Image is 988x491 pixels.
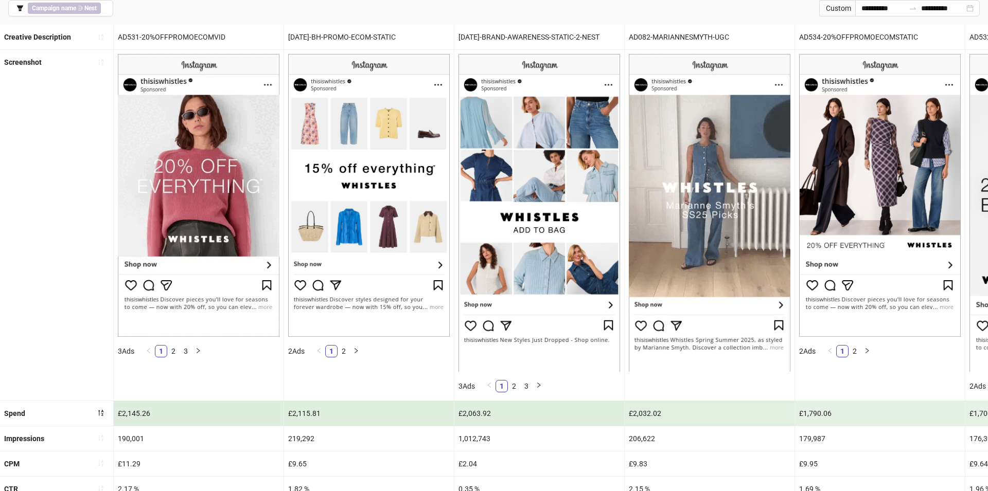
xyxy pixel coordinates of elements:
button: right [350,345,362,357]
span: sort-descending [97,409,104,416]
button: left [824,345,836,357]
li: Next Page [533,380,545,392]
span: sort-ascending [97,59,104,66]
li: 2 [508,380,520,392]
span: sort-ascending [97,434,104,442]
li: 3 [180,345,192,357]
div: £1,790.06 [795,401,965,426]
li: Previous Page [313,345,325,357]
a: 1 [155,345,167,357]
div: £2,063.92 [454,401,624,426]
li: Next Page [350,345,362,357]
a: 2 [849,345,860,357]
li: Previous Page [143,345,155,357]
li: 1 [496,380,508,392]
b: Spend [4,409,25,417]
div: AD534-20%OFFPROMOECOMSTATIC [795,25,965,49]
div: [DATE]-BRAND-AWARENESS-STATIC-2-NEST [454,25,624,49]
li: 1 [155,345,167,357]
span: to [909,4,917,12]
button: right [192,345,204,357]
span: left [316,348,322,354]
a: 1 [837,345,848,357]
span: ∋ [28,3,101,14]
img: Screenshot 6906561045531 [118,54,279,337]
div: AD082-MARIANNESMYTH-UGC [625,25,795,49]
b: Impressions [4,434,44,443]
b: Campaign name [32,5,76,12]
span: 2 Ads [969,382,986,390]
img: Screenshot 6906651679131 [799,54,961,337]
b: CPM [4,460,20,468]
div: 206,622 [625,426,795,451]
button: left [313,345,325,357]
li: Previous Page [824,345,836,357]
div: £9.65 [284,451,454,476]
a: 3 [521,380,532,392]
div: [DATE]-BH-PROMO-ECOM-STATIC [284,25,454,49]
div: £2,115.81 [284,401,454,426]
div: 179,987 [795,426,965,451]
li: Next Page [192,345,204,357]
div: 190,001 [114,426,284,451]
span: right [195,348,201,354]
a: 2 [508,380,520,392]
b: Screenshot [4,58,42,66]
span: 3 Ads [118,347,134,355]
img: Screenshot 6880217743731 [458,54,620,371]
div: 219,292 [284,426,454,451]
span: 3 Ads [458,382,475,390]
a: 1 [496,380,507,392]
div: 1,012,743 [454,426,624,451]
button: right [533,380,545,392]
div: £9.95 [795,451,965,476]
div: £2.04 [454,451,624,476]
span: left [146,348,152,354]
button: left [483,380,496,392]
button: left [143,345,155,357]
b: Nest [84,5,97,12]
span: right [536,382,542,388]
span: left [486,382,492,388]
button: right [861,345,873,357]
span: 2 Ads [799,347,816,355]
span: right [864,348,870,354]
li: Previous Page [483,380,496,392]
span: sort-ascending [97,460,104,467]
li: 2 [338,345,350,357]
li: Next Page [861,345,873,357]
span: filter [16,5,24,12]
li: 1 [836,345,849,357]
a: 3 [180,345,191,357]
div: AD531-20%OFFPROMOECOMVID [114,25,284,49]
b: Creative Description [4,33,71,41]
li: 1 [325,345,338,357]
a: 1 [326,345,337,357]
li: 2 [849,345,861,357]
div: £9.83 [625,451,795,476]
img: Screenshot 6833137472931 [629,54,790,371]
a: 2 [168,345,179,357]
div: £2,032.02 [625,401,795,426]
span: right [353,348,359,354]
a: 2 [338,345,349,357]
span: 2 Ads [288,347,305,355]
div: £2,145.26 [114,401,284,426]
div: £11.29 [114,451,284,476]
li: 2 [167,345,180,357]
span: sort-ascending [97,33,104,41]
img: Screenshot 6899449254131 [288,54,450,337]
span: left [827,348,833,354]
li: 3 [520,380,533,392]
span: swap-right [909,4,917,12]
